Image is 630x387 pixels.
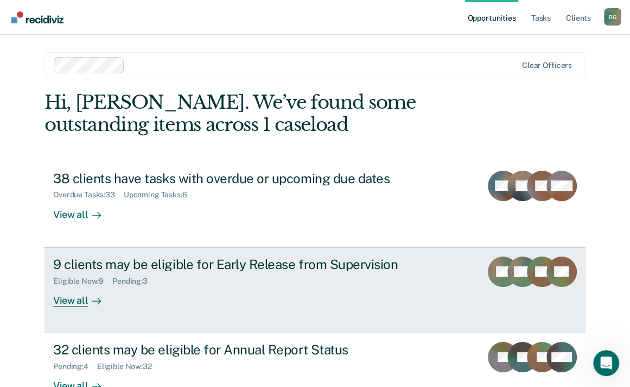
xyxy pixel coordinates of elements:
div: 38 clients have tasks with overdue or upcoming due dates [53,171,434,186]
button: Profile dropdown button [604,8,621,26]
a: 38 clients have tasks with overdue or upcoming due datesOverdue Tasks:33Upcoming Tasks:6View all [44,162,586,247]
div: 9 clients may be eligible for Early Release from Supervision [53,257,434,272]
div: View all [53,285,114,307]
img: Recidiviz [11,11,63,23]
div: Pending : 3 [112,277,156,286]
div: Eligible Now : 9 [53,277,112,286]
div: View all [53,199,114,221]
div: Overdue Tasks : 33 [53,190,124,199]
div: Pending : 4 [53,362,97,371]
div: Eligible Now : 32 [97,362,161,371]
div: Upcoming Tasks : 6 [124,190,196,199]
a: 9 clients may be eligible for Early Release from SupervisionEligible Now:9Pending:3View all [44,247,586,333]
div: 32 clients may be eligible for Annual Report Status [53,342,434,358]
iframe: Intercom live chat [593,350,619,376]
div: Clear officers [522,61,572,70]
div: Hi, [PERSON_NAME]. We’ve found some outstanding items across 1 caseload [44,91,478,136]
div: R G [604,8,621,26]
